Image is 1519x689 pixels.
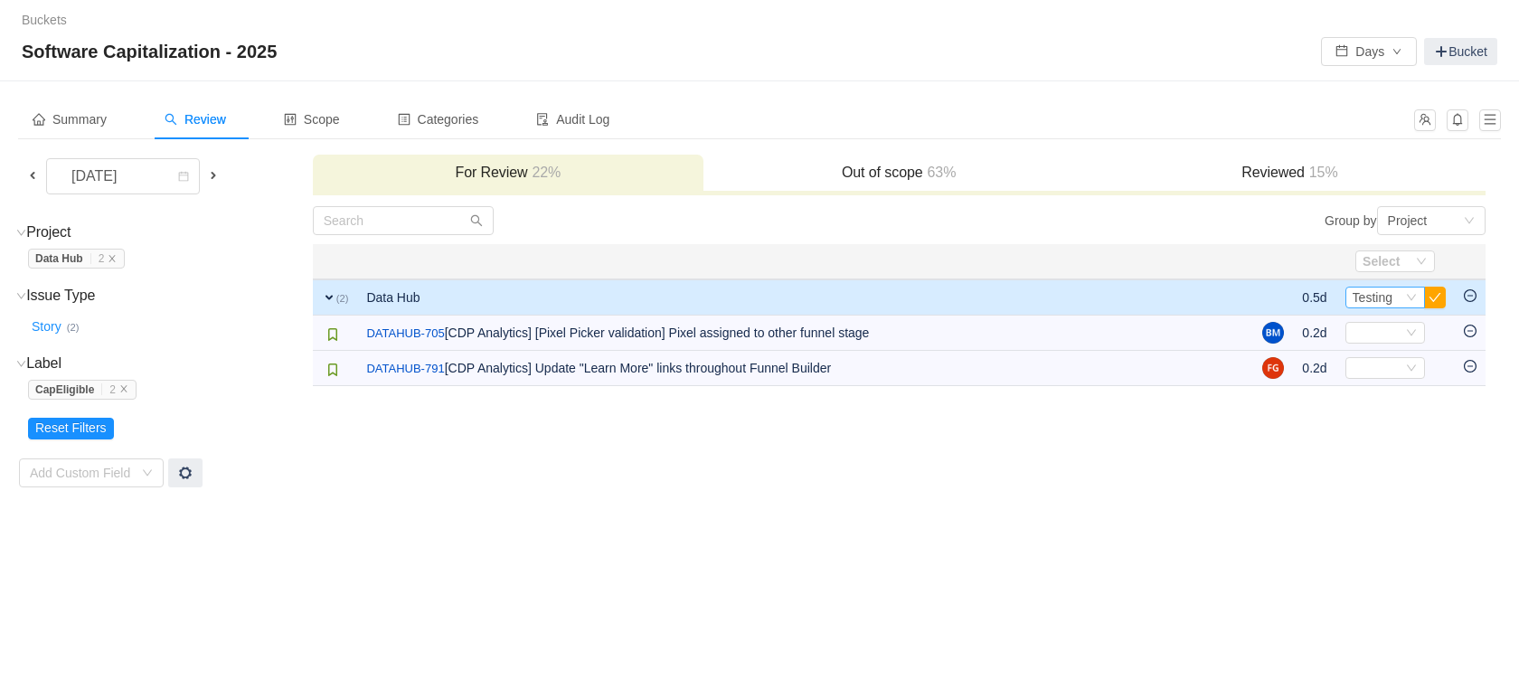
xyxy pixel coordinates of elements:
div: [DATE] [57,159,135,193]
small: (2) [336,293,349,304]
i: icon: down [142,467,153,480]
h3: Project [28,223,311,241]
button: icon: menu [1479,109,1501,131]
div: Group by [899,206,1485,235]
h3: Issue Type [28,287,311,305]
img: 10315 [325,363,340,377]
td: [CDP Analytics] Update "Learn More" links throughout Funnel Builder [357,351,1253,386]
a: DATAHUB-705 [366,325,444,343]
strong: Data Hub [35,252,83,265]
i: icon: down [1464,215,1475,228]
img: 10315 [325,327,340,342]
a: Bucket [1424,38,1497,65]
span: 15% [1305,165,1338,180]
i: icon: calendar [178,171,189,184]
i: icon: down [16,291,26,301]
button: icon: calendarDaysicon: down [1321,37,1417,66]
div: Project [1388,207,1428,234]
i: icon: minus-circle [1464,360,1477,373]
h3: Label [28,354,311,373]
i: icon: home [33,113,45,126]
i: icon: audit [536,113,549,126]
span: Categories [398,112,479,127]
i: icon: down [16,359,26,369]
button: icon: check [1424,287,1446,308]
span: Scope [284,112,340,127]
span: Summary [33,112,107,127]
h3: Reviewed [1103,164,1476,182]
img: FG [1262,357,1284,379]
span: 2 [109,383,116,396]
span: expand [322,290,336,305]
strong: CapEligible [35,383,94,396]
h3: Out of scope [712,164,1085,182]
button: Story [28,312,67,341]
button: icon: team [1414,109,1436,131]
i: icon: down [1416,256,1427,269]
span: Review [165,112,226,127]
button: Reset Filters [28,418,114,439]
small: (2) [67,322,80,333]
h3: For Review [322,164,694,182]
span: 22% [527,165,561,180]
span: Software Capitalization - 2025 [22,37,288,66]
i: icon: close [108,254,117,263]
i: icon: down [1406,363,1417,375]
div: Select [1363,252,1404,270]
a: Buckets [22,13,67,27]
td: Data Hub [357,279,1253,316]
a: DATAHUB-791 [366,360,444,378]
td: 0.2d [1293,351,1335,386]
i: icon: down [1406,327,1417,340]
span: Audit Log [536,112,609,127]
div: Add Custom Field [30,464,133,482]
i: icon: search [470,214,483,227]
span: 63% [923,165,957,180]
i: icon: profile [398,113,410,126]
img: BM [1262,322,1284,344]
td: 0.2d [1293,316,1335,351]
i: icon: minus-circle [1464,289,1477,302]
td: [CDP Analytics] [Pixel Picker validation] Pixel assigned to other funnel stage [357,316,1253,351]
span: Testing [1353,290,1392,305]
td: 0.5d [1293,279,1335,316]
i: icon: minus-circle [1464,325,1477,337]
i: icon: search [165,113,177,126]
span: 2 [99,252,105,265]
i: icon: down [1406,292,1417,305]
i: icon: control [284,113,297,126]
i: icon: close [119,384,128,393]
i: icon: down [16,228,26,238]
button: icon: bell [1447,109,1468,131]
input: Search [313,206,494,235]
